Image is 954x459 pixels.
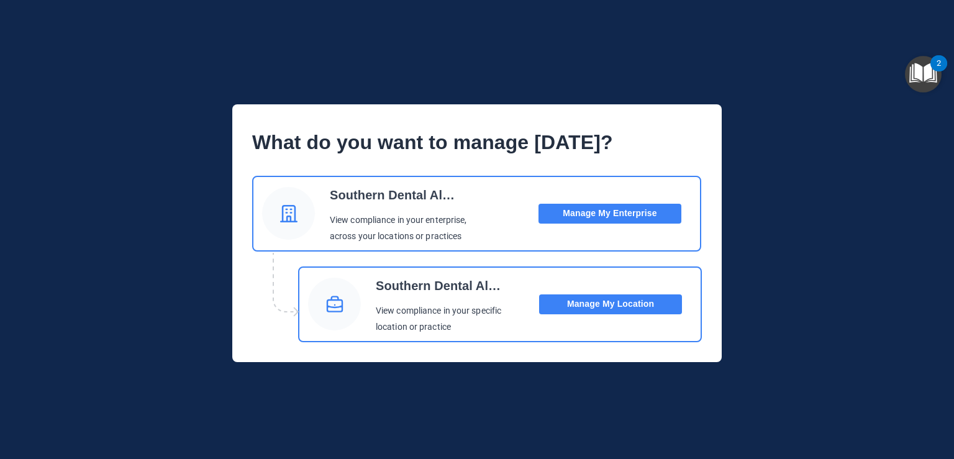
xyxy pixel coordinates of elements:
[740,372,939,421] iframe: Drift Widget Chat Controller
[376,319,503,335] p: location or practice
[376,273,503,298] p: Southern Dental Alliance
[376,303,503,319] p: View compliance in your specific
[330,183,457,207] p: Southern Dental Alliance
[330,212,467,229] p: View compliance in your enterprise,
[937,63,941,80] div: 2
[539,294,682,314] button: Manage My Location
[252,124,702,161] p: What do you want to manage [DATE]?
[330,229,467,245] p: across your locations or practices
[538,204,681,224] button: Manage My Enterprise
[905,56,942,93] button: Open Resource Center, 2 new notifications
